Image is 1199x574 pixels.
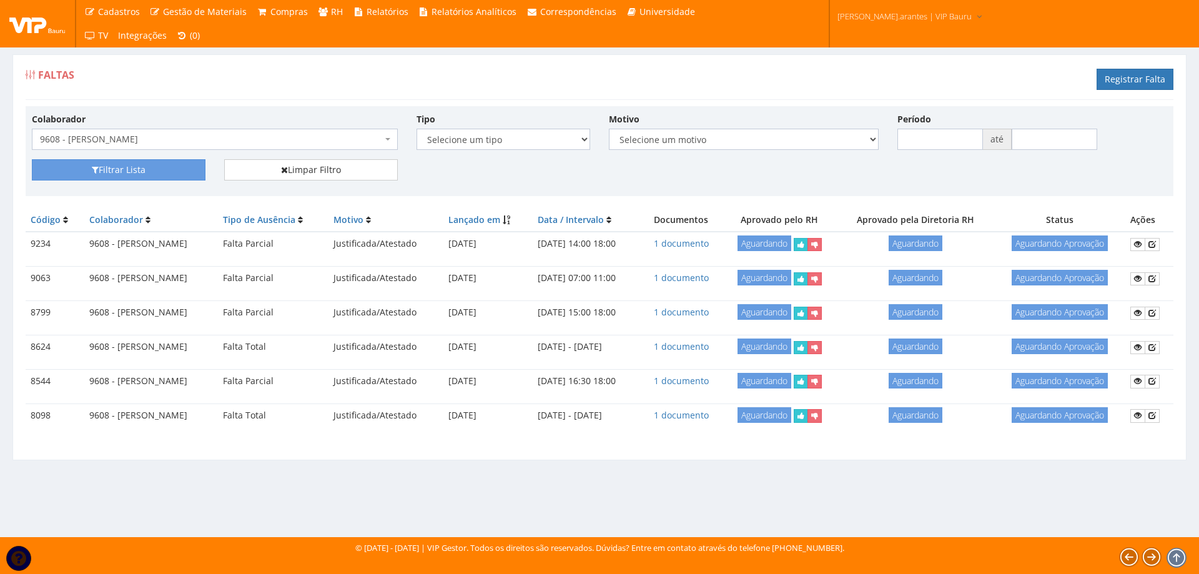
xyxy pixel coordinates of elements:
span: Aguardando [889,339,942,354]
label: Motivo [609,113,639,126]
a: 1 documento [654,272,709,284]
label: Tipo [417,113,435,126]
label: Período [897,113,931,126]
span: Gestão de Materiais [163,6,247,17]
span: Aguardando Aprovação [1012,235,1108,251]
span: Aguardando [738,235,791,251]
a: 1 documento [654,375,709,387]
span: Integrações [118,29,167,41]
td: Falta Parcial [218,267,329,290]
span: até [983,129,1012,150]
td: 9608 - [PERSON_NAME] [84,232,218,256]
span: (0) [190,29,200,41]
a: Colaborador [89,214,143,225]
span: Relatórios [367,6,408,17]
th: Aprovado pela Diretoria RH [837,209,994,232]
span: Aguardando [738,373,791,388]
td: [DATE] [443,267,532,290]
td: Falta Total [218,403,329,427]
td: Falta Parcial [218,232,329,256]
span: Aguardando [889,407,942,423]
a: TV [79,24,113,47]
a: Data / Intervalo [538,214,604,225]
td: [DATE] [443,232,532,256]
td: [DATE] [443,403,532,427]
a: Tipo de Ausência [223,214,295,225]
td: Falta Total [218,335,329,359]
span: Aguardando [889,270,942,285]
span: Universidade [639,6,695,17]
span: Aguardando Aprovação [1012,270,1108,285]
span: Aguardando [738,270,791,285]
a: 1 documento [654,306,709,318]
td: 9608 - [PERSON_NAME] [84,301,218,325]
a: Registrar Falta [1097,69,1173,90]
td: [DATE] - [DATE] [533,335,641,359]
td: Justificada/Atestado [328,232,443,256]
td: 9608 - [PERSON_NAME] [84,369,218,393]
td: [DATE] 16:30 18:00 [533,369,641,393]
span: Aguardando Aprovação [1012,339,1108,354]
td: 8799 [26,301,84,325]
td: [DATE] [443,369,532,393]
td: Justificada/Atestado [328,301,443,325]
a: Lançado em [448,214,500,225]
span: Aguardando [738,339,791,354]
label: Colaborador [32,113,86,126]
a: (0) [172,24,205,47]
td: Justificada/Atestado [328,267,443,290]
td: 8544 [26,369,84,393]
span: Aguardando [738,407,791,423]
span: Aguardando Aprovação [1012,304,1108,320]
button: Filtrar Lista [32,159,205,181]
a: Código [31,214,61,225]
span: Aguardando Aprovação [1012,373,1108,388]
th: Status [994,209,1125,232]
td: 8098 [26,403,84,427]
span: TV [98,29,108,41]
td: 9608 - [PERSON_NAME] [84,335,218,359]
span: Aguardando [889,235,942,251]
td: [DATE] 15:00 18:00 [533,301,641,325]
td: 9608 - [PERSON_NAME] [84,267,218,290]
span: Aguardando [889,304,942,320]
td: Falta Parcial [218,369,329,393]
td: Justificada/Atestado [328,403,443,427]
td: 9234 [26,232,84,256]
th: Aprovado pelo RH [721,209,837,232]
td: 8624 [26,335,84,359]
a: 1 documento [654,237,709,249]
td: [DATE] [443,335,532,359]
span: Aguardando [889,373,942,388]
span: 9608 - JULIA FERNANDES BICUDO [32,129,398,150]
img: logo [9,14,66,33]
a: 1 documento [654,340,709,352]
td: [DATE] 14:00 18:00 [533,232,641,256]
td: [DATE] [443,301,532,325]
td: 9063 [26,267,84,290]
span: Compras [270,6,308,17]
span: Faltas [38,68,74,82]
span: 9608 - JULIA FERNANDES BICUDO [40,133,382,146]
a: Limpar Filtro [224,159,398,181]
span: Cadastros [98,6,140,17]
td: [DATE] 07:00 11:00 [533,267,641,290]
td: Falta Parcial [218,301,329,325]
th: Ações [1125,209,1173,232]
span: Aguardando Aprovação [1012,407,1108,423]
span: Relatórios Analíticos [432,6,516,17]
a: Motivo [333,214,363,225]
a: Integrações [113,24,172,47]
td: Justificada/Atestado [328,369,443,393]
div: © [DATE] - [DATE] | VIP Gestor. Todos os direitos são reservados. Dúvidas? Entre em contato atrav... [355,542,844,554]
th: Documentos [641,209,721,232]
span: Correspondências [540,6,616,17]
span: RH [331,6,343,17]
span: [PERSON_NAME].arantes | VIP Bauru [837,10,972,22]
a: 1 documento [654,409,709,421]
td: Justificada/Atestado [328,335,443,359]
span: Aguardando [738,304,791,320]
td: [DATE] - [DATE] [533,403,641,427]
td: 9608 - [PERSON_NAME] [84,403,218,427]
